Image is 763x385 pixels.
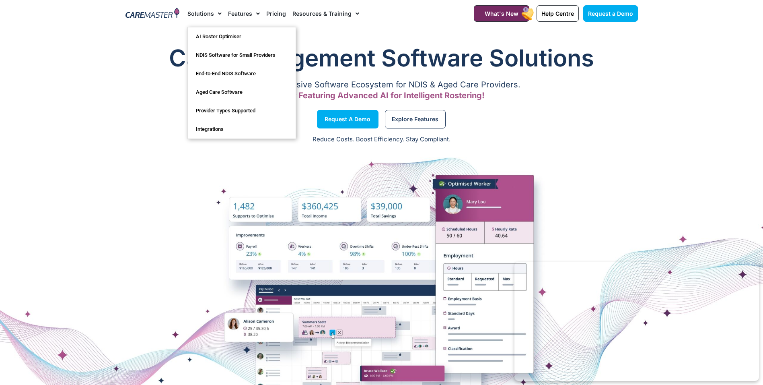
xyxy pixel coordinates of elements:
span: Explore Features [392,117,438,121]
span: Request a Demo [588,10,633,17]
a: Provider Types Supported [188,101,296,120]
a: Explore Features [385,110,446,128]
a: Integrations [188,120,296,139]
span: Now Featuring Advanced AI for Intelligent Rostering! [279,91,485,100]
ul: Solutions [187,27,296,139]
p: A Comprehensive Software Ecosystem for NDIS & Aged Care Providers. [125,82,638,87]
span: Request a Demo [325,117,370,121]
img: CareMaster Logo [125,8,180,20]
span: Help Centre [541,10,574,17]
p: Reduce Costs. Boost Efficiency. Stay Compliant. [5,135,758,144]
a: AI Roster Optimiser [188,27,296,46]
a: Aged Care Software [188,83,296,101]
span: What's New [485,10,518,17]
a: Request a Demo [317,110,378,128]
a: NDIS Software for Small Providers [188,46,296,64]
h1: Care Management Software Solutions [125,42,638,74]
a: Request a Demo [583,5,638,22]
a: End-to-End NDIS Software [188,64,296,83]
a: What's New [474,5,529,22]
a: Help Centre [537,5,579,22]
iframe: Popup CTA [514,262,759,381]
